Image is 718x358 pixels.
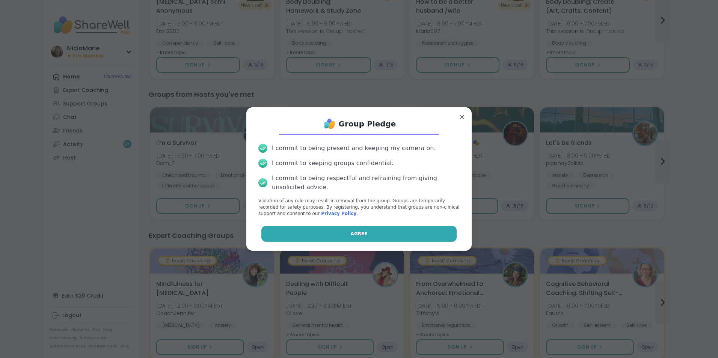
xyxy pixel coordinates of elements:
[322,116,337,131] img: ShareWell Logo
[351,230,368,237] span: Agree
[258,198,460,217] p: Violation of any rule may result in removal from the group. Groups are temporarily recorded for s...
[321,211,356,216] a: Privacy Policy
[261,226,457,242] button: Agree
[272,159,394,168] div: I commit to keeping groups confidential.
[339,119,396,129] h1: Group Pledge
[272,144,436,153] div: I commit to being present and keeping my camera on.
[272,174,460,192] div: I commit to being respectful and refraining from giving unsolicited advice.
